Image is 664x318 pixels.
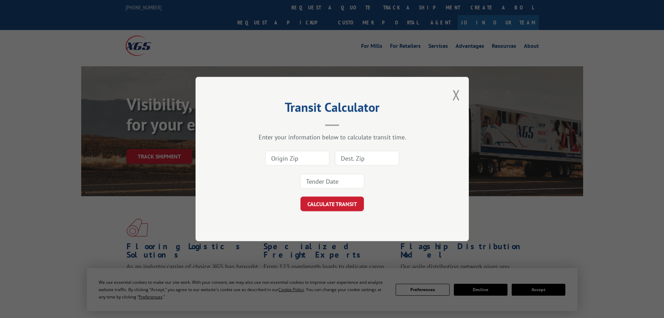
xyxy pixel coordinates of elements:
[230,102,434,116] h2: Transit Calculator
[452,86,460,104] button: Close modal
[300,174,364,188] input: Tender Date
[335,151,399,165] input: Dest. Zip
[265,151,329,165] input: Origin Zip
[230,133,434,141] div: Enter your information below to calculate transit time.
[300,197,364,211] button: CALCULATE TRANSIT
